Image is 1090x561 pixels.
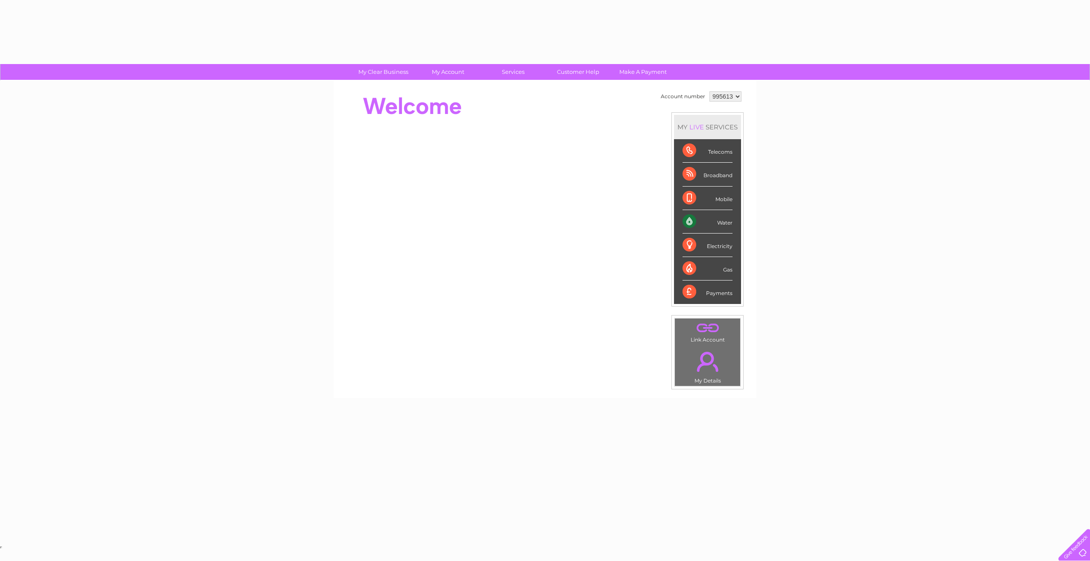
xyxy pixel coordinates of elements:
[683,139,733,163] div: Telecoms
[677,321,738,336] a: .
[674,318,741,345] td: Link Account
[608,64,678,80] a: Make A Payment
[683,187,733,210] div: Mobile
[683,234,733,257] div: Electricity
[688,123,706,131] div: LIVE
[659,89,707,104] td: Account number
[543,64,613,80] a: Customer Help
[677,347,738,377] a: .
[683,257,733,280] div: Gas
[683,210,733,234] div: Water
[674,115,741,139] div: MY SERVICES
[683,280,733,304] div: Payments
[478,64,548,80] a: Services
[674,345,741,386] td: My Details
[348,64,419,80] a: My Clear Business
[683,163,733,186] div: Broadband
[413,64,483,80] a: My Account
